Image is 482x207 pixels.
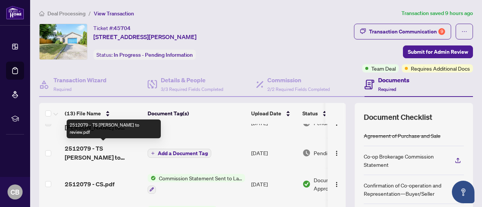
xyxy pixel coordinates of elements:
[408,46,468,58] span: Submit for Admin Review
[302,180,311,188] img: Document Status
[267,76,330,85] h4: Commission
[11,187,20,197] span: CB
[364,181,446,198] div: Confirmation of Co-operation and Representation—Buyer/Seller
[378,86,396,92] span: Required
[151,151,155,155] span: plus
[411,64,470,73] span: Requires Additional Docs
[65,180,114,189] span: 2512079 - CS.pdf
[461,29,467,35] span: ellipsis
[158,151,208,156] span: Add a Document Tag
[145,103,248,124] th: Document Tag(s)
[401,9,473,18] article: Transaction saved 9 hours ago
[6,6,24,20] img: logo
[334,150,340,156] img: Logo
[371,64,396,73] span: Team Deal
[299,103,363,124] th: Status
[314,149,351,157] span: Pending Review
[148,174,245,194] button: Status IconCommission Statement Sent to Lawyer
[93,24,131,32] div: Ticket #:
[161,76,223,85] h4: Details & People
[65,144,142,162] span: 2512079 - TS [PERSON_NAME] to review.pdf
[248,138,299,168] td: [DATE]
[354,24,451,39] button: Transaction Communication9
[53,76,107,85] h4: Transaction Wizard
[334,181,340,187] img: Logo
[47,10,85,17] span: Deal Processing
[452,181,474,203] button: Open asap
[62,103,145,124] th: (13) File Name
[94,10,134,17] span: View Transaction
[331,178,343,190] button: Logo
[331,147,343,159] button: Logo
[251,109,281,118] span: Upload Date
[248,168,299,200] td: [DATE]
[93,32,197,41] span: [STREET_ADDRESS][PERSON_NAME]
[65,109,101,118] span: (13) File Name
[67,119,161,138] div: 2512079 - TS [PERSON_NAME] to review.pdf
[114,25,131,32] span: 45704
[148,174,156,182] img: Status Icon
[364,152,446,169] div: Co-op Brokerage Commission Statement
[248,103,299,124] th: Upload Date
[148,149,211,158] button: Add a Document Tag
[161,86,223,92] span: 3/3 Required Fields Completed
[314,176,360,192] span: Document Approved
[53,86,72,92] span: Required
[88,9,91,18] li: /
[438,28,445,35] div: 9
[39,11,44,16] span: home
[302,149,311,157] img: Document Status
[364,131,441,140] div: Agreement of Purchase and Sale
[403,45,473,58] button: Submit for Admin Review
[40,24,87,59] img: IMG-S12279428_1.jpg
[156,174,245,182] span: Commission Statement Sent to Lawyer
[267,86,330,92] span: 2/2 Required Fields Completed
[378,76,409,85] h4: Documents
[369,26,445,38] div: Transaction Communication
[114,51,193,58] span: In Progress - Pending Information
[364,112,432,122] span: Document Checklist
[93,50,196,60] div: Status:
[302,109,318,118] span: Status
